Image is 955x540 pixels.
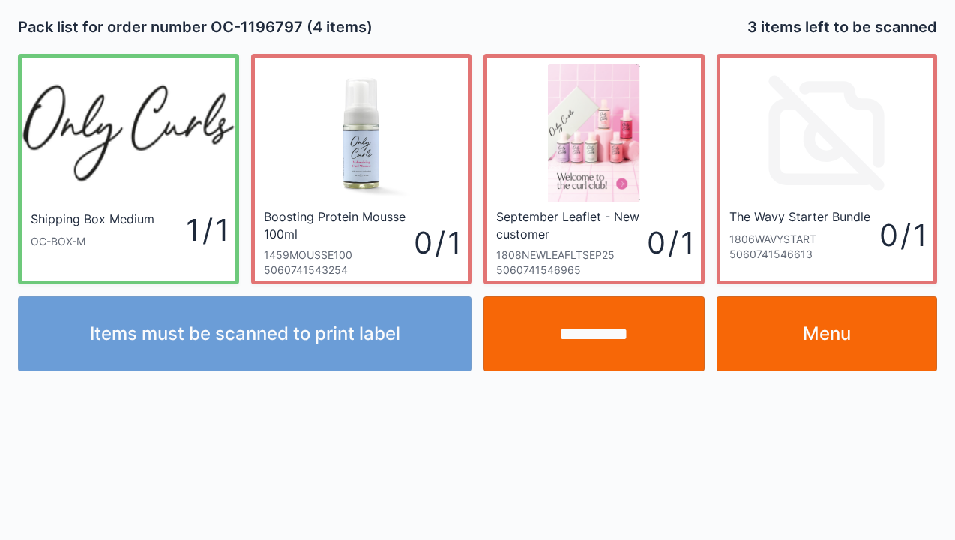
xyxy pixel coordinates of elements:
div: Shipping Box Medium [31,211,154,228]
div: The Wavy Starter Bundle [729,208,870,226]
div: 1 / 1 [158,208,226,251]
div: 1806WAVYSTART [729,232,874,247]
img: MousseMini100ml_1200x.jpg [292,64,430,202]
div: 0 / 1 [414,221,459,264]
a: Menu [717,296,938,371]
a: Shipping Box MediumOC-BOX-M1 / 1 [18,54,239,284]
a: Boosting Protein Mousse 100ml1459MOUSSE10050607415432540 / 1 [251,54,472,284]
div: 5060741543254 [264,262,415,277]
div: 0 / 1 [874,214,925,256]
div: Boosting Protein Mousse 100ml [264,208,411,241]
h2: Pack list for order number OC-1196797 (4 items) [18,16,472,37]
div: 5060741546965 [496,262,647,277]
div: OC-BOX-M [31,234,158,249]
div: 5060741546613 [729,247,874,262]
img: oc_200x.webp [22,64,235,202]
div: 1808NEWLEAFLTSEP25 [496,247,647,262]
a: The Wavy Starter Bundle1806WAVYSTART50607415466130 / 1 [717,54,938,284]
div: 1459MOUSSE100 [264,247,415,262]
div: 0 / 1 [647,221,692,264]
a: September Leaflet - New customer1808NEWLEAFLTSEP2550607415469650 / 1 [483,54,705,284]
img: Downloads-NEW-customer-SEPT-25.png [548,64,640,202]
div: September Leaflet - New customer [496,208,643,241]
h2: 3 items left to be scanned [747,16,937,37]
